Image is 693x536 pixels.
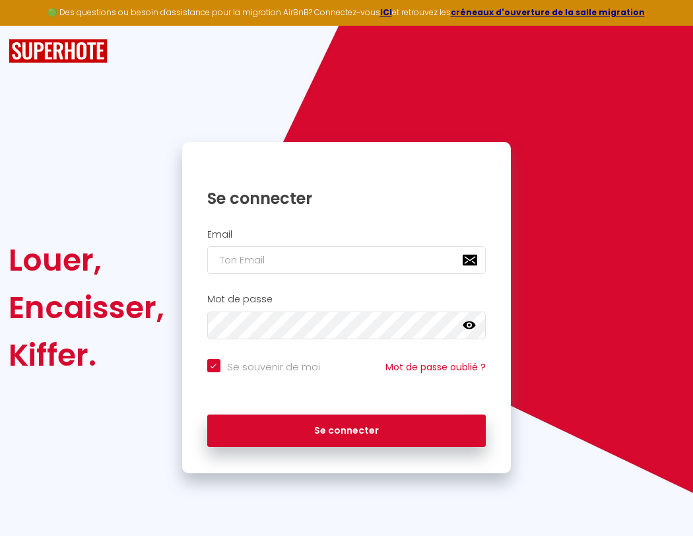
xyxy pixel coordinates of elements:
[207,229,486,240] h2: Email
[9,236,164,284] div: Louer,
[385,360,486,374] a: Mot de passe oublié ?
[451,7,645,18] a: créneaux d'ouverture de la salle migration
[207,246,486,274] input: Ton Email
[9,284,164,331] div: Encaisser,
[9,331,164,379] div: Kiffer.
[207,415,486,448] button: Se connecter
[380,7,392,18] a: ICI
[207,294,486,305] h2: Mot de passe
[9,39,108,63] img: SuperHote logo
[207,188,486,209] h1: Se connecter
